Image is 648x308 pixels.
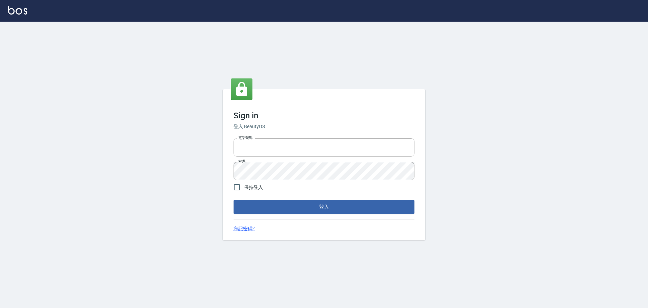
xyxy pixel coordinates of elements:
[8,6,27,15] img: Logo
[238,159,245,164] label: 密碼
[244,184,263,191] span: 保持登入
[234,225,255,232] a: 忘記密碼?
[238,135,252,140] label: 電話號碼
[234,111,414,120] h3: Sign in
[234,200,414,214] button: 登入
[234,123,414,130] h6: 登入 BeautyOS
